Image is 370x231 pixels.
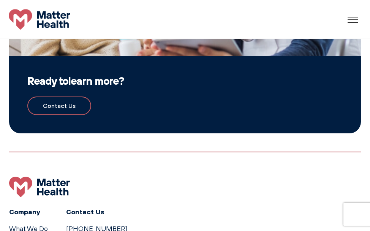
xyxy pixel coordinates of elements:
[66,206,182,217] h3: Contact Us
[27,97,91,115] a: Contact Us
[9,206,48,217] h3: Company
[27,74,343,87] h2: Ready to learn more?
